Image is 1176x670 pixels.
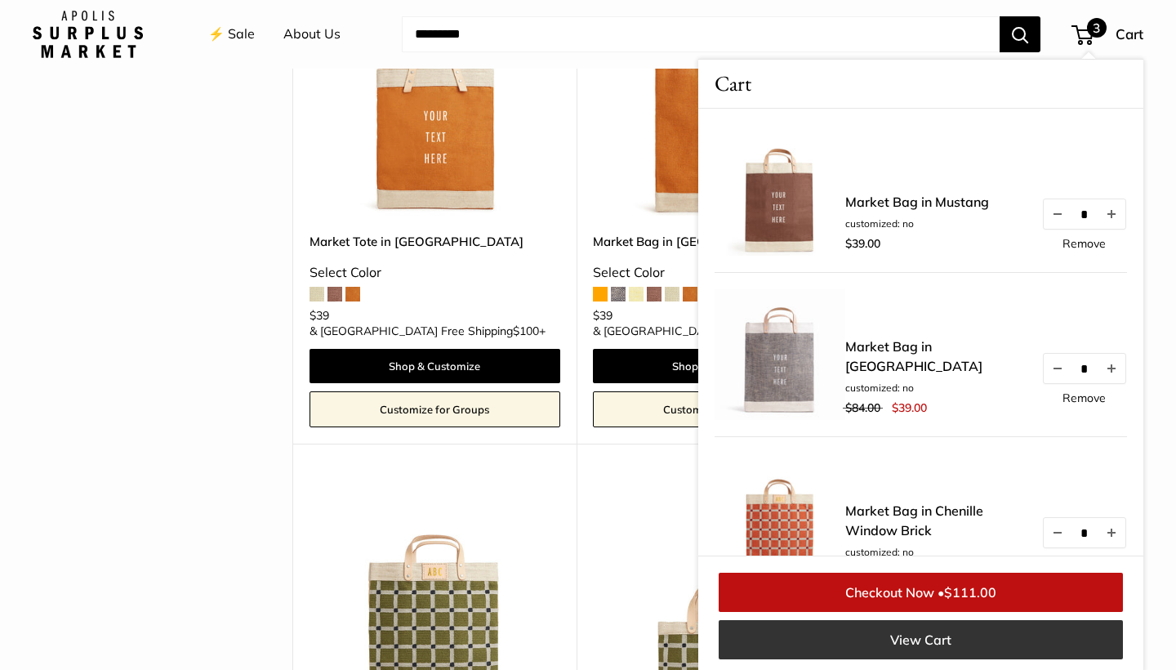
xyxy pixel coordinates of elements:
button: Decrease quantity by 1 [1044,354,1071,383]
span: $39 [593,308,612,323]
span: $39 [310,308,329,323]
input: Quantity [1071,207,1098,221]
a: Remove [1062,392,1106,404]
button: Decrease quantity by 1 [1044,199,1071,229]
span: & [GEOGRAPHIC_DATA] Free Shipping + [593,325,829,337]
a: Market Bag in [GEOGRAPHIC_DATA] [845,337,1025,376]
a: Remove [1062,238,1106,249]
button: Decrease quantity by 1 [1044,518,1071,547]
button: Increase quantity by 1 [1098,354,1125,383]
a: Market Bag in Chenille Window Brick [845,501,1025,540]
span: 3 [1087,18,1107,38]
a: 3 Cart [1073,21,1143,47]
a: Market Bag in Mustang [845,192,989,212]
a: Market Bag in [GEOGRAPHIC_DATA] [593,232,844,251]
span: $84.00 [845,400,880,415]
a: About Us [283,22,341,47]
span: Cart [715,68,751,100]
span: $39.00 [845,236,880,251]
span: $39.00 [892,400,927,415]
span: Cart [1116,25,1143,42]
a: View Cart [719,620,1123,659]
img: description_Make it yours with personalized text [715,289,845,420]
input: Search... [402,16,1000,52]
a: Market Tote in [GEOGRAPHIC_DATA] [310,232,560,251]
a: Checkout Now •$111.00 [719,573,1123,612]
span: & [GEOGRAPHIC_DATA] Free Shipping + [310,325,546,337]
input: Quantity [1071,361,1098,375]
img: Apolis: Surplus Market [33,11,143,58]
a: Customize for Groups [593,391,844,427]
span: $111.00 [944,584,996,601]
button: Search [1000,16,1040,52]
li: customized: no [845,381,1025,395]
li: customized: no [845,545,1025,560]
a: Shop & Customize [593,349,844,383]
div: Select Color [593,261,844,285]
a: Customize for Groups [310,391,560,427]
li: customized: no [845,217,989,231]
button: Increase quantity by 1 [1098,518,1125,547]
div: Select Color [310,261,560,285]
button: Increase quantity by 1 [1098,199,1125,229]
a: Shop & Customize [310,349,560,383]
input: Quantity [1071,525,1098,539]
span: $100 [513,324,539,338]
a: ⚡️ Sale [208,22,255,47]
